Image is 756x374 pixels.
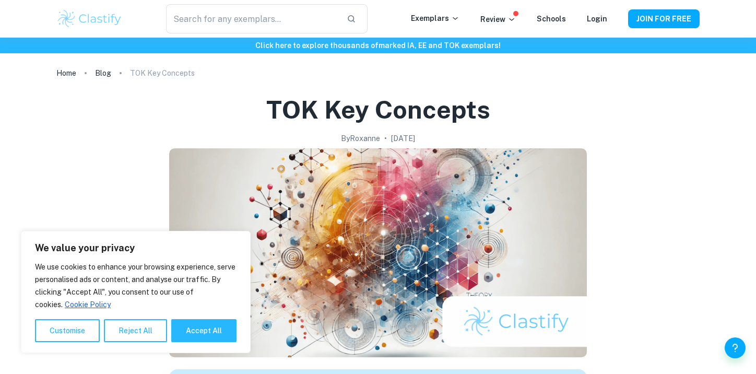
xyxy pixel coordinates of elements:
h2: [DATE] [391,133,415,144]
img: TOK Key Concepts cover image [169,148,587,357]
h1: TOK Key Concepts [266,93,490,126]
p: TOK Key Concepts [130,67,195,79]
p: • [384,133,387,144]
img: Clastify logo [56,8,123,29]
h2: By Roxanne [341,133,380,144]
button: Reject All [104,319,167,342]
p: We value your privacy [35,242,237,254]
button: Help and Feedback [725,337,746,358]
button: Accept All [171,319,237,342]
a: Login [587,15,607,23]
button: JOIN FOR FREE [628,9,700,28]
p: Review [480,14,516,25]
p: Exemplars [411,13,459,24]
a: Blog [95,66,111,80]
p: We use cookies to enhance your browsing experience, serve personalised ads or content, and analys... [35,261,237,311]
button: Customise [35,319,100,342]
h6: Click here to explore thousands of marked IA, EE and TOK exemplars ! [2,40,754,51]
a: Cookie Policy [64,300,111,309]
a: Schools [537,15,566,23]
div: We value your privacy [21,231,251,353]
a: Home [56,66,76,80]
input: Search for any exemplars... [166,4,338,33]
